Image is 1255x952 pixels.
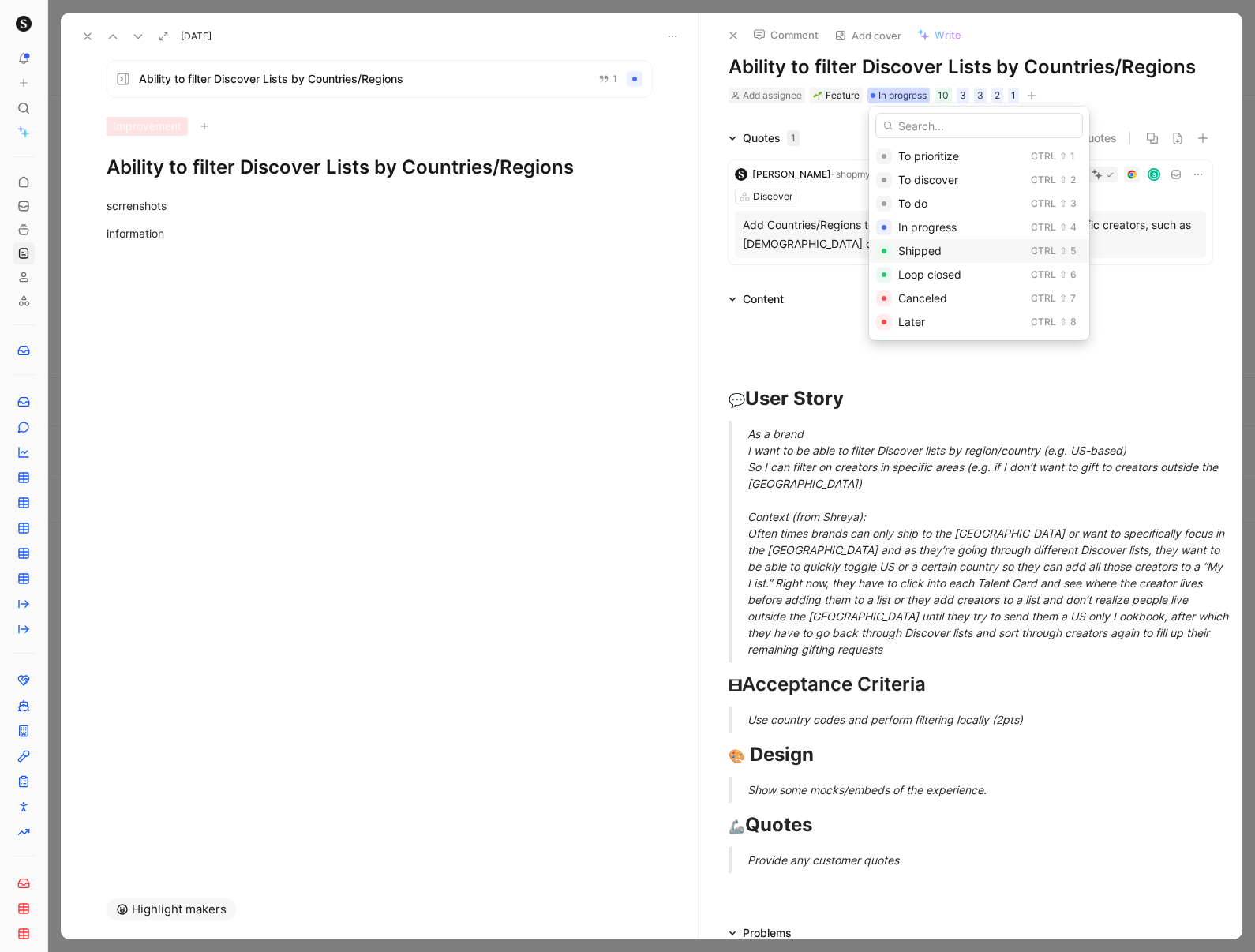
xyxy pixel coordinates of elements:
div: Ctrl [1031,219,1056,235]
span: To prioritize [898,149,959,163]
span: Canceled [898,291,947,305]
div: ⇧ [1059,290,1067,306]
input: Search... [875,113,1083,138]
div: 7 [1070,290,1076,306]
div: Ctrl [1031,172,1056,188]
div: ⇧ [1059,314,1067,330]
div: Ctrl [1031,243,1056,259]
div: ⇧ [1059,172,1067,188]
div: 1 [1070,148,1075,164]
span: In progress [898,220,957,234]
div: ⇧ [1059,219,1067,235]
div: 5 [1070,243,1076,259]
div: 3 [1070,196,1077,212]
span: Loop closed [898,268,961,281]
div: Ctrl [1031,196,1056,212]
div: ⇧ [1059,196,1067,212]
span: Shipped [898,244,942,257]
span: Later [898,315,925,328]
div: 4 [1070,219,1077,235]
div: Ctrl [1031,314,1056,330]
div: Ctrl [1031,148,1056,164]
div: 8 [1070,314,1077,330]
div: Ctrl [1031,290,1056,306]
div: ⇧ [1059,243,1067,259]
span: To discover [898,173,958,186]
div: Ctrl [1031,267,1056,283]
div: 2 [1070,172,1076,188]
div: 6 [1070,267,1077,283]
div: ⇧ [1059,267,1067,283]
span: To do [898,197,927,210]
div: ⇧ [1059,148,1067,164]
